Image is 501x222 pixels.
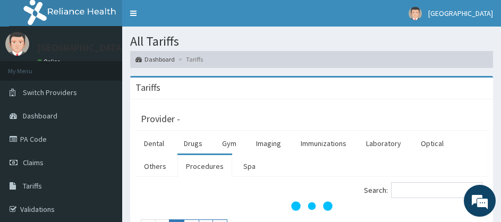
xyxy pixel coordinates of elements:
span: [GEOGRAPHIC_DATA] [428,8,493,18]
span: Claims [23,158,44,167]
h3: Provider - [141,114,180,124]
a: Imaging [248,132,290,155]
p: [GEOGRAPHIC_DATA] [37,43,125,53]
img: User Image [5,32,29,56]
a: Immunizations [292,132,355,155]
a: Laboratory [358,132,410,155]
a: Spa [235,155,264,177]
a: Drugs [175,132,211,155]
a: Dashboard [135,55,175,64]
a: Optical [412,132,452,155]
a: Online [37,58,63,65]
a: Gym [214,132,245,155]
a: Dental [135,132,173,155]
h3: Tariffs [135,83,160,92]
a: Others [135,155,175,177]
li: Tariffs [176,55,203,64]
img: User Image [409,7,422,20]
a: Procedures [177,155,232,177]
label: Search: [364,182,482,198]
span: Dashboard [23,111,57,121]
input: Search: [391,182,482,198]
h1: All Tariffs [130,35,493,48]
span: Tariffs [23,181,42,191]
span: Switch Providers [23,88,77,97]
